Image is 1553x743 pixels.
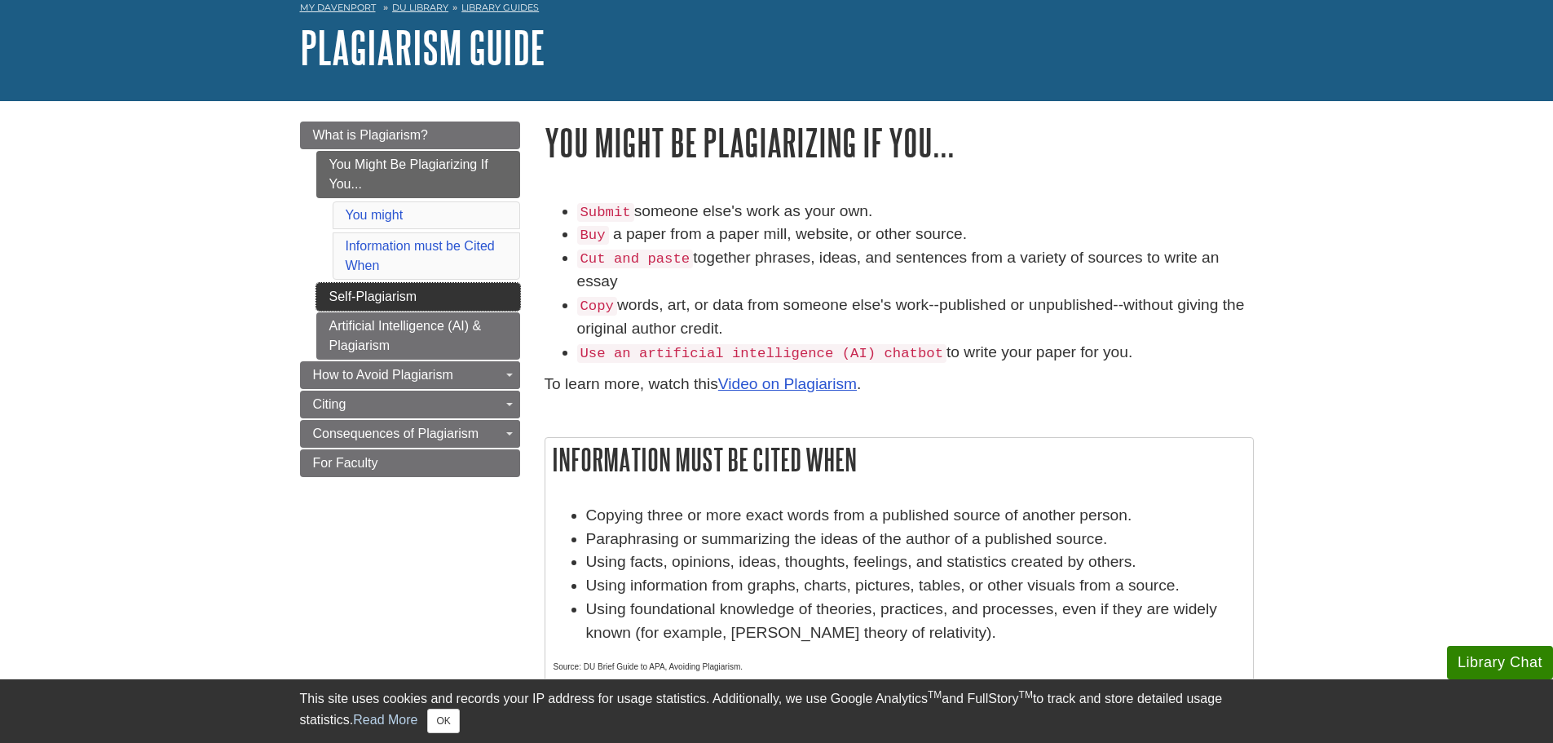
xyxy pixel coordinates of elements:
[316,151,520,198] a: You Might Be Plagiarizing If You...
[300,449,520,477] a: For Faculty
[300,420,520,448] a: Consequences of Plagiarism
[545,438,1253,481] h2: Information must be Cited When
[316,312,520,360] a: Artificial Intelligence (AI) & Plagiarism
[313,397,346,411] span: Citing
[586,598,1245,645] li: Using foundational knowledge of theories, practices, and processes, even if they are widely known...
[586,528,1245,551] li: Paraphrasing or summarizing the ideas of the author of a published source.
[586,574,1245,598] li: Using information from graphs, charts, pictures, tables, or other visuals from a source.
[586,504,1245,528] li: Copying three or more exact words from a published source of another person.
[300,391,520,418] a: Citing
[577,341,1254,365] li: to write your paper for you.
[346,208,404,222] a: You might
[1019,689,1033,701] sup: TM
[346,239,495,272] a: Information must be Cited When
[586,551,1245,574] li: Using facts, opinions, ideas, thoughts, feelings, and statistics created by others.
[928,689,942,701] sup: TM
[577,294,1254,341] li: words, art, or data from someone else's work--published or unpublished--without giving the origin...
[577,250,694,268] code: Cut and paste
[718,375,857,392] a: Video on Plagiarism
[300,22,545,73] a: Plagiarism Guide
[545,122,1254,163] h1: You Might Be Plagiarizing If You...
[300,361,520,389] a: How to Avoid Plagiarism
[577,203,634,222] code: Submit
[313,427,479,440] span: Consequences of Plagiarism
[461,2,539,13] a: Library Guides
[427,709,459,733] button: Close
[1447,646,1553,679] button: Library Chat
[353,713,417,727] a: Read More
[313,128,428,142] span: What is Plagiarism?
[300,122,520,477] div: Guide Page Menu
[577,297,617,316] code: Copy
[392,2,448,13] a: DU Library
[577,344,947,363] code: Use an artificial intelligence (AI) chatbot
[313,368,453,382] span: How to Avoid Plagiarism
[577,246,1254,294] li: together phrases, ideas, and sentences from a variety of sources to write an essay
[313,456,378,470] span: For Faculty
[577,200,1254,223] li: someone else's work as your own.
[577,223,1254,246] li: a paper from a paper mill, website, or other source.
[316,283,520,311] a: Self-Plagiarism
[300,122,520,149] a: What is Plagiarism?
[577,226,609,245] code: Buy
[545,373,1254,396] p: To learn more, watch this .
[554,662,743,671] span: Source: DU Brief Guide to APA, Avoiding Plagiarism.
[300,689,1254,733] div: This site uses cookies and records your IP address for usage statistics. Additionally, we use Goo...
[300,1,376,15] a: My Davenport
